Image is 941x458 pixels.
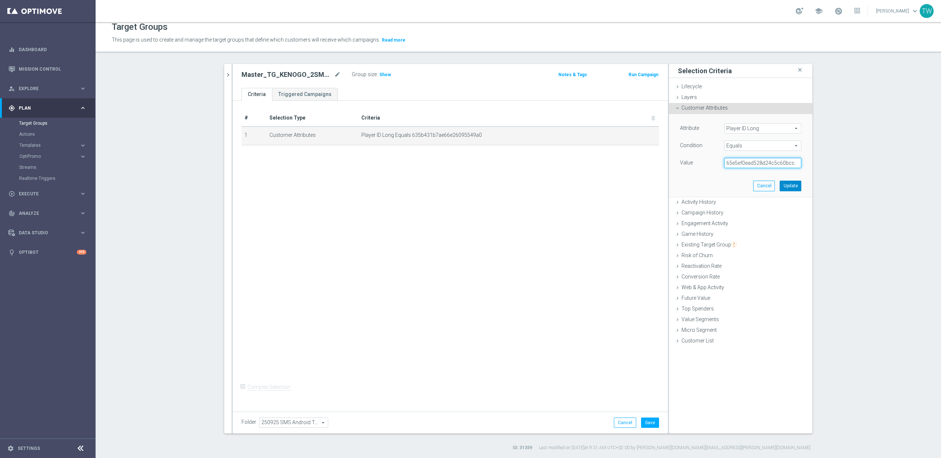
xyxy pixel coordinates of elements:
a: [PERSON_NAME]keyboard_arrow_down [875,6,920,17]
a: Target Groups [19,120,76,126]
div: Explore [8,85,79,92]
i: keyboard_arrow_right [79,210,86,217]
button: OptiPromo keyboard_arrow_right [19,153,87,159]
button: Notes & Tags [558,71,588,79]
div: TW [920,4,934,18]
button: gps_fixed Plan keyboard_arrow_right [8,105,87,111]
td: 1 [241,127,266,145]
span: Layers [681,94,697,100]
span: Player ID Long Equals 635b431b7ae66e26095549a0 [361,132,482,138]
i: mode_edit [334,70,341,79]
button: Templates keyboard_arrow_right [19,142,87,148]
button: person_search Explore keyboard_arrow_right [8,86,87,92]
div: Optibot [8,242,86,262]
span: OptiPromo [19,154,72,159]
button: Save [641,418,659,428]
i: gps_fixed [8,105,15,111]
span: Top Spenders [681,306,714,312]
a: Realtime Triggers [19,175,76,181]
div: Data Studio [8,230,79,236]
button: Update [780,181,801,191]
i: lightbulb [8,249,15,256]
div: Streams [19,162,95,173]
span: school [815,7,823,15]
i: track_changes [8,210,15,217]
span: Analyze [19,211,79,216]
lable: Condition [680,142,702,148]
button: lightbulb Optibot +10 [8,249,87,255]
button: Mission Control [8,66,87,72]
label: Group size [352,71,377,78]
button: Read more [381,36,406,44]
i: keyboard_arrow_right [79,153,86,160]
span: Execute [19,192,79,196]
span: Future Value [681,295,710,301]
a: Streams [19,164,76,170]
span: Show [379,72,391,77]
label: Value [680,159,693,166]
i: person_search [8,85,15,92]
span: Plan [19,106,79,110]
i: keyboard_arrow_right [79,229,86,236]
span: Explore [19,86,79,91]
label: Complex Selection [247,384,290,391]
i: keyboard_arrow_right [79,104,86,111]
a: Criteria [241,88,272,101]
button: track_changes Analyze keyboard_arrow_right [8,210,87,216]
span: Reactivation Rate [681,263,722,269]
th: Selection Type [266,110,358,127]
span: Game History [681,231,713,237]
span: Data Studio [19,231,79,235]
button: play_circle_outline Execute keyboard_arrow_right [8,191,87,197]
button: equalizer Dashboard [8,47,87,53]
button: Cancel [753,181,775,191]
i: keyboard_arrow_right [79,85,86,92]
div: +10 [77,250,86,255]
span: Activity History [681,199,716,205]
i: equalizer [8,46,15,53]
td: Customer Attributes [266,127,358,145]
span: Lifecycle [681,84,702,89]
span: Campaign History [681,210,723,216]
label: Last modified on [DATE] at 9:31 AM UTC+02:00 by [PERSON_NAME][DOMAIN_NAME][EMAIL_ADDRESS][PERSON_... [539,445,811,451]
h2: Master_TG_KENOGO_2SMSTest_250925 [241,70,333,79]
h3: Selection Criteria [678,67,732,75]
div: Plan [8,105,79,111]
a: Optibot [19,242,77,262]
a: Triggered Campaigns [272,88,338,101]
span: This page is used to create and manage the target groups that define which customers will receive... [112,37,380,43]
span: Conversion Rate [681,274,720,280]
div: Actions [19,129,95,140]
span: keyboard_arrow_down [911,7,919,15]
span: Value Segments [681,316,719,322]
div: Mission Control [8,59,86,79]
i: settings [7,445,14,452]
button: Cancel [614,418,636,428]
i: keyboard_arrow_right [79,190,86,197]
span: Customer Attributes [681,105,728,111]
i: close [796,65,804,75]
a: Mission Control [19,59,86,79]
span: Micro Segment [681,327,717,333]
div: OptiPromo [19,154,79,159]
div: Dashboard [8,40,86,59]
span: Templates [19,143,72,148]
div: OptiPromo [19,151,95,162]
span: Engagement Activity [681,220,728,226]
button: Run Campaign [628,71,659,79]
i: chevron_right [225,71,232,78]
div: Data Studio keyboard_arrow_right [8,230,87,236]
div: Templates [19,143,79,148]
i: play_circle_outline [8,191,15,197]
lable: Attribute [680,125,699,131]
div: Templates [19,140,95,151]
